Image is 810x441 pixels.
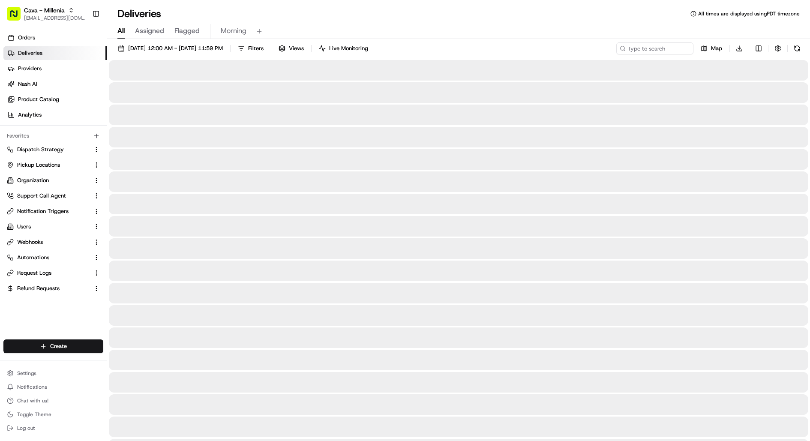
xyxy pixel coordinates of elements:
[7,269,90,277] a: Request Logs
[329,45,368,52] span: Live Monitoring
[3,189,103,203] button: Support Call Agent
[289,45,304,52] span: Views
[17,397,48,404] span: Chat with us!
[117,26,125,36] span: All
[3,266,103,280] button: Request Logs
[7,192,90,200] a: Support Call Agent
[17,192,66,200] span: Support Call Agent
[3,77,107,91] a: Nash AI
[7,285,90,292] a: Refund Requests
[24,6,65,15] button: Cava - Millenia
[3,339,103,353] button: Create
[3,367,103,379] button: Settings
[315,42,372,54] button: Live Monitoring
[3,143,103,156] button: Dispatch Strategy
[791,42,803,54] button: Refresh
[18,111,42,119] span: Analytics
[3,174,103,187] button: Organization
[17,370,36,377] span: Settings
[7,238,90,246] a: Webhooks
[7,207,90,215] a: Notification Triggers
[275,42,308,54] button: Views
[17,269,51,277] span: Request Logs
[174,26,200,36] span: Flagged
[616,42,693,54] input: Type to search
[3,62,107,75] a: Providers
[18,34,35,42] span: Orders
[7,146,90,153] a: Dispatch Strategy
[697,42,726,54] button: Map
[3,220,103,234] button: Users
[17,285,60,292] span: Refund Requests
[234,42,267,54] button: Filters
[7,254,90,261] a: Automations
[18,49,42,57] span: Deliveries
[18,96,59,103] span: Product Catalog
[248,45,264,52] span: Filters
[3,381,103,393] button: Notifications
[3,129,103,143] div: Favorites
[17,254,49,261] span: Automations
[128,45,223,52] span: [DATE] 12:00 AM - [DATE] 11:59 PM
[3,422,103,434] button: Log out
[17,146,64,153] span: Dispatch Strategy
[3,46,107,60] a: Deliveries
[17,384,47,390] span: Notifications
[135,26,164,36] span: Assigned
[7,223,90,231] a: Users
[117,7,161,21] h1: Deliveries
[17,177,49,184] span: Organization
[3,235,103,249] button: Webhooks
[3,282,103,295] button: Refund Requests
[18,65,42,72] span: Providers
[3,395,103,407] button: Chat with us!
[17,161,60,169] span: Pickup Locations
[17,207,69,215] span: Notification Triggers
[3,3,89,24] button: Cava - Millenia[EMAIL_ADDRESS][DOMAIN_NAME]
[221,26,246,36] span: Morning
[17,425,35,432] span: Log out
[50,342,67,350] span: Create
[7,177,90,184] a: Organization
[24,15,85,21] button: [EMAIL_ADDRESS][DOMAIN_NAME]
[7,161,90,169] a: Pickup Locations
[17,411,51,418] span: Toggle Theme
[3,204,103,218] button: Notification Triggers
[698,10,800,17] span: All times are displayed using PDT timezone
[711,45,722,52] span: Map
[3,158,103,172] button: Pickup Locations
[17,223,31,231] span: Users
[17,238,43,246] span: Webhooks
[3,108,107,122] a: Analytics
[114,42,227,54] button: [DATE] 12:00 AM - [DATE] 11:59 PM
[3,31,107,45] a: Orders
[3,93,107,106] a: Product Catalog
[18,80,37,88] span: Nash AI
[3,251,103,264] button: Automations
[3,408,103,420] button: Toggle Theme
